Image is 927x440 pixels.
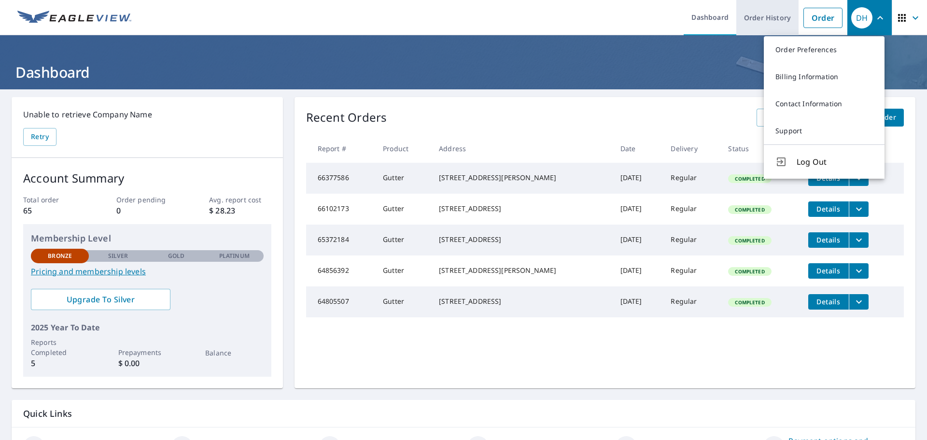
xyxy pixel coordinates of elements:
[306,286,375,317] td: 64805507
[814,204,843,213] span: Details
[849,201,869,217] button: filesDropdownBtn-66102173
[814,297,843,306] span: Details
[31,289,170,310] a: Upgrade To Silver
[375,225,431,255] td: Gutter
[729,237,770,244] span: Completed
[849,232,869,248] button: filesDropdownBtn-65372184
[814,266,843,275] span: Details
[613,163,663,194] td: [DATE]
[764,36,885,63] a: Order Preferences
[306,163,375,194] td: 66377586
[613,286,663,317] td: [DATE]
[851,7,872,28] div: DH
[306,255,375,286] td: 64856392
[375,163,431,194] td: Gutter
[814,235,843,244] span: Details
[757,109,825,127] a: View All Orders
[808,263,849,279] button: detailsBtn-64856392
[116,195,178,205] p: Order pending
[23,109,271,120] p: Unable to retrieve Company Name
[31,266,264,277] a: Pricing and membership levels
[118,357,176,369] p: $ 0.00
[23,408,904,420] p: Quick Links
[23,205,85,216] p: 65
[31,131,49,143] span: Retry
[375,134,431,163] th: Product
[209,195,271,205] p: Avg. report cost
[613,255,663,286] td: [DATE]
[613,194,663,225] td: [DATE]
[729,299,770,306] span: Completed
[375,286,431,317] td: Gutter
[808,232,849,248] button: detailsBtn-65372184
[729,268,770,275] span: Completed
[764,90,885,117] a: Contact Information
[663,194,720,225] td: Regular
[663,134,720,163] th: Delivery
[306,225,375,255] td: 65372184
[439,173,605,183] div: [STREET_ADDRESS][PERSON_NAME]
[797,156,873,168] span: Log Out
[808,201,849,217] button: detailsBtn-66102173
[439,266,605,275] div: [STREET_ADDRESS][PERSON_NAME]
[306,194,375,225] td: 66102173
[803,8,843,28] a: Order
[116,205,178,216] p: 0
[31,357,89,369] p: 5
[23,195,85,205] p: Total order
[31,322,264,333] p: 2025 Year To Date
[439,235,605,244] div: [STREET_ADDRESS]
[209,205,271,216] p: $ 28.23
[764,63,885,90] a: Billing Information
[118,347,176,357] p: Prepayments
[431,134,613,163] th: Address
[23,128,56,146] button: Retry
[764,117,885,144] a: Support
[663,255,720,286] td: Regular
[39,294,163,305] span: Upgrade To Silver
[764,144,885,179] button: Log Out
[439,297,605,306] div: [STREET_ADDRESS]
[375,255,431,286] td: Gutter
[808,294,849,310] button: detailsBtn-64805507
[23,170,271,187] p: Account Summary
[17,11,131,25] img: EV Logo
[31,337,89,357] p: Reports Completed
[663,163,720,194] td: Regular
[375,194,431,225] td: Gutter
[219,252,250,260] p: Platinum
[48,252,72,260] p: Bronze
[663,286,720,317] td: Regular
[439,204,605,213] div: [STREET_ADDRESS]
[306,134,375,163] th: Report #
[205,348,263,358] p: Balance
[31,232,264,245] p: Membership Level
[613,134,663,163] th: Date
[849,263,869,279] button: filesDropdownBtn-64856392
[849,294,869,310] button: filesDropdownBtn-64805507
[108,252,128,260] p: Silver
[12,62,915,82] h1: Dashboard
[729,206,770,213] span: Completed
[168,252,184,260] p: Gold
[729,175,770,182] span: Completed
[613,225,663,255] td: [DATE]
[720,134,801,163] th: Status
[663,225,720,255] td: Regular
[306,109,387,127] p: Recent Orders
